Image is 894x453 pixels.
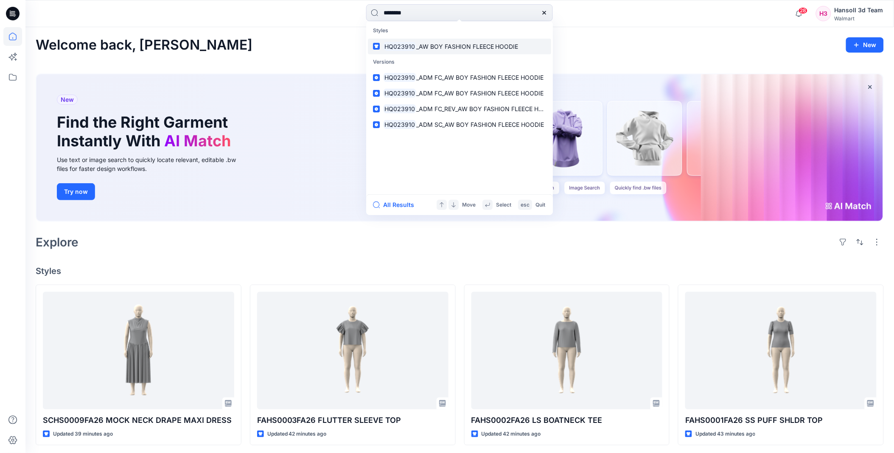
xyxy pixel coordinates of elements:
div: H3 [816,6,831,21]
h2: Welcome back, [PERSON_NAME] [36,37,252,53]
mark: HQ023910 [383,73,416,82]
div: Use text or image search to quickly locate relevant, editable .bw files for faster design workflows. [57,155,248,173]
a: HQ023910_AW BOY FASHION FLEECE HOODIE [368,39,551,54]
h2: Explore [36,235,78,249]
button: All Results [373,200,420,210]
span: AI Match [164,131,231,150]
p: Select [496,201,511,210]
p: Updated 39 minutes ago [53,430,113,439]
span: _ADM SC_AW BOY FASHION FLEECE HOODIE [416,121,544,128]
h4: Styles [36,266,884,276]
a: FAHS0001FA26 SS PUFF SHLDR TOP [685,292,877,409]
p: esc [521,201,530,210]
mark: HQ023910 [383,120,416,129]
p: Versions [368,54,551,70]
a: HQ023910_ADM SC_AW BOY FASHION FLEECE HOODIE [368,117,551,132]
span: _ADM FC_AW BOY FASHION FLEECE HOODIE [416,89,544,97]
div: Hansoll 3d Team [835,5,883,15]
p: Move [462,201,476,210]
p: Updated 42 minutes ago [267,430,327,439]
div: Walmart [835,15,883,22]
mark: HQ023910 [383,42,416,51]
a: FAHS0002FA26 LS BOATNECK TEE [471,292,663,409]
h1: Find the Right Garment Instantly With [57,113,235,150]
a: HQ023910_ADM FC_REV_AW BOY FASHION FLEECE HOODIE [368,101,551,117]
p: FAHS0001FA26 SS PUFF SHLDR TOP [685,414,877,426]
mark: HQ023910 [383,88,416,98]
p: FAHS0002FA26 LS BOATNECK TEE [471,414,663,426]
span: New [61,95,74,105]
p: FAHS0003FA26 FLUTTER SLEEVE TOP [257,414,448,426]
p: Updated 43 minutes ago [695,430,755,439]
a: HQ023910_ADM FC_AW BOY FASHION FLEECE HOODIE [368,70,551,85]
span: _AW BOY FASHION FLEECE HOODIE [416,43,518,50]
p: Styles [368,23,551,39]
p: Updated 42 minutes ago [482,430,541,439]
span: _ADM FC_AW BOY FASHION FLEECE HOODIE [416,74,544,81]
button: Try now [57,183,95,200]
span: _ADM FC_REV_AW BOY FASHION FLEECE HOODIE [416,105,558,112]
button: New [846,37,884,53]
a: FAHS0003FA26 FLUTTER SLEEVE TOP [257,292,448,409]
mark: HQ023910 [383,104,416,114]
a: HQ023910_ADM FC_AW BOY FASHION FLEECE HOODIE [368,85,551,101]
p: Quit [535,201,545,210]
span: 28 [799,7,808,14]
p: SCHS0009FA26 MOCK NECK DRAPE MAXI DRESS [43,414,234,426]
a: SCHS0009FA26 MOCK NECK DRAPE MAXI DRESS [43,292,234,409]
